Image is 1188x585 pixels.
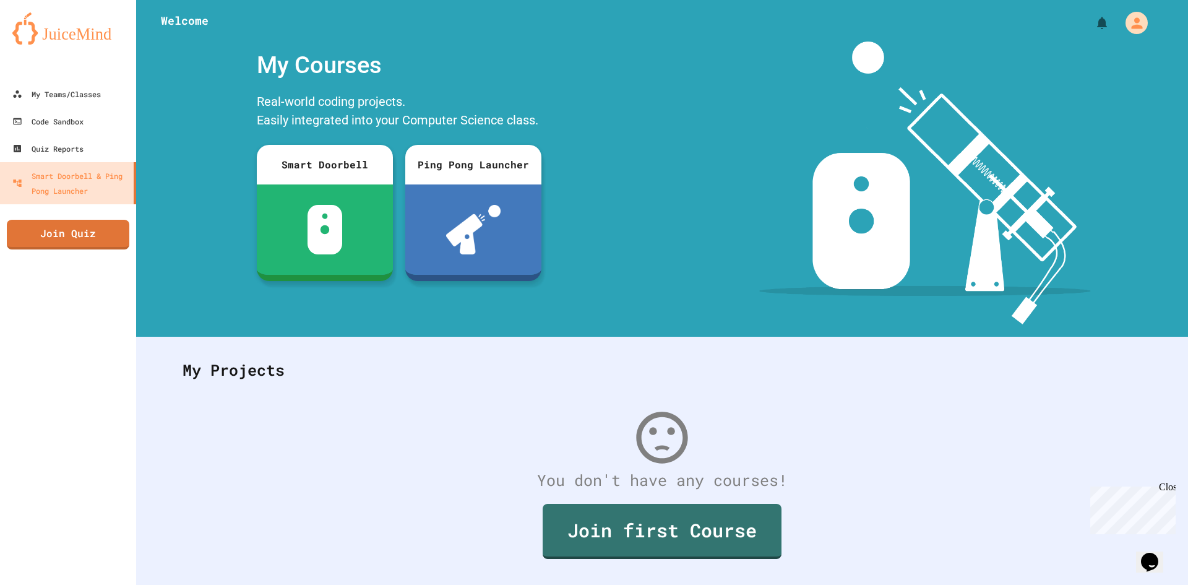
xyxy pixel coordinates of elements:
div: Smart Doorbell & Ping Pong Launcher [12,168,129,198]
div: My Account [1113,9,1151,37]
div: Quiz Reports [12,141,84,156]
div: My Notifications [1072,12,1113,33]
a: Join Quiz [7,220,129,249]
a: Join first Course [543,504,781,559]
div: Real-world coding projects. Easily integrated into your Computer Science class. [251,89,548,136]
div: Code Sandbox [12,114,84,129]
img: logo-orange.svg [12,12,124,45]
img: banner-image-my-projects.png [759,41,1091,324]
img: ppl-with-ball.png [446,205,501,254]
div: You don't have any courses! [170,469,1154,492]
div: My Projects [170,346,1154,394]
div: Ping Pong Launcher [405,145,541,184]
div: My Courses [251,41,548,89]
iframe: chat widget [1136,535,1176,573]
div: Smart Doorbell [257,145,393,184]
div: My Teams/Classes [12,87,101,102]
div: Chat with us now!Close [5,5,85,79]
img: sdb-white.svg [308,205,343,254]
iframe: chat widget [1085,482,1176,534]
